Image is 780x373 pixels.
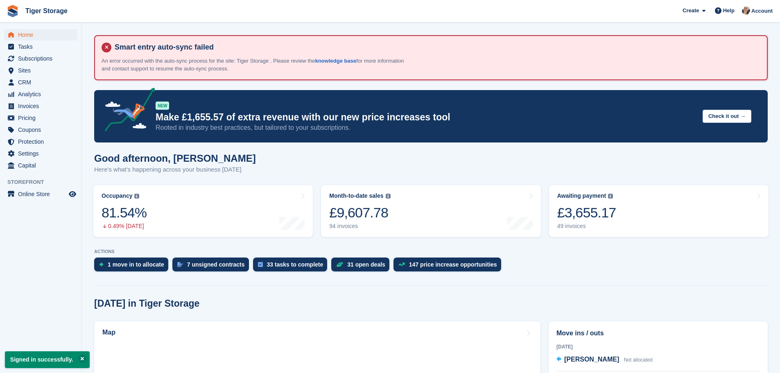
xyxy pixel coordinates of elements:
[93,185,313,237] a: Occupancy 81.54% 0.49% [DATE]
[742,7,750,15] img: Becky Martin
[329,223,390,230] div: 94 invoices
[557,223,616,230] div: 49 invoices
[556,355,653,365] a: [PERSON_NAME] Not allocated
[18,29,67,41] span: Home
[102,192,132,199] div: Occupancy
[321,185,540,237] a: Month-to-date sales £9,607.78 94 invoices
[723,7,735,15] span: Help
[18,188,67,200] span: Online Store
[4,41,77,52] a: menu
[409,261,497,268] div: 147 price increase opportunities
[386,194,391,199] img: icon-info-grey-7440780725fd019a000dd9b08b2336e03edf1995a4989e88bcd33f0948082b44.svg
[5,351,90,368] p: Signed in successfully.
[393,258,505,276] a: 147 price increase opportunities
[557,192,606,199] div: Awaiting payment
[751,7,773,15] span: Account
[608,194,613,199] img: icon-info-grey-7440780725fd019a000dd9b08b2336e03edf1995a4989e88bcd33f0948082b44.svg
[4,124,77,136] a: menu
[556,328,760,338] h2: Move ins / outs
[18,100,67,112] span: Invoices
[102,204,147,221] div: 81.54%
[4,136,77,147] a: menu
[549,185,769,237] a: Awaiting payment £3,655.17 49 invoices
[18,136,67,147] span: Protection
[18,124,67,136] span: Coupons
[624,357,653,363] span: Not allocated
[111,43,760,52] h4: Smart entry auto-sync failed
[102,329,115,336] h2: Map
[4,53,77,64] a: menu
[102,57,409,73] p: An error occurred with the auto-sync process for the site: Tiger Storage . Please review the for ...
[156,111,696,123] p: Make £1,655.57 of extra revenue with our new price increases tool
[18,65,67,76] span: Sites
[556,343,760,350] div: [DATE]
[187,261,245,268] div: 7 unsigned contracts
[177,262,183,267] img: contract_signature_icon-13c848040528278c33f63329250d36e43548de30e8caae1d1a13099fd9432cc5.svg
[4,112,77,124] a: menu
[329,204,390,221] div: £9,607.78
[258,262,263,267] img: task-75834270c22a3079a89374b754ae025e5fb1db73e45f91037f5363f120a921f8.svg
[18,160,67,171] span: Capital
[253,258,332,276] a: 33 tasks to complete
[18,77,67,88] span: CRM
[4,100,77,112] a: menu
[4,148,77,159] a: menu
[98,88,155,134] img: price-adjustments-announcement-icon-8257ccfd72463d97f412b2fc003d46551f7dbcb40ab6d574587a9cd5c0d94...
[4,29,77,41] a: menu
[156,102,169,110] div: NEW
[267,261,323,268] div: 33 tasks to complete
[94,153,256,164] h1: Good afternoon, [PERSON_NAME]
[22,4,71,18] a: Tiger Storage
[94,165,256,174] p: Here's what's happening across your business [DATE]
[336,262,343,267] img: deal-1b604bf984904fb50ccaf53a9ad4b4a5d6e5aea283cecdc64d6e3604feb123c2.svg
[108,261,164,268] div: 1 move in to allocate
[4,77,77,88] a: menu
[4,160,77,171] a: menu
[18,41,67,52] span: Tasks
[564,356,619,363] span: [PERSON_NAME]
[99,262,104,267] img: move_ins_to_allocate_icon-fdf77a2bb77ea45bf5b3d319d69a93e2d87916cf1d5bf7949dd705db3b84f3ca.svg
[703,110,751,123] button: Check it out →
[68,189,77,199] a: Preview store
[347,261,385,268] div: 31 open deals
[18,112,67,124] span: Pricing
[683,7,699,15] span: Create
[315,58,356,64] a: knowledge base
[398,262,405,266] img: price_increase_opportunities-93ffe204e8149a01c8c9dc8f82e8f89637d9d84a8eef4429ea346261dce0b2c0.svg
[18,148,67,159] span: Settings
[94,258,172,276] a: 1 move in to allocate
[4,188,77,200] a: menu
[7,178,81,186] span: Storefront
[557,204,616,221] div: £3,655.17
[134,194,139,199] img: icon-info-grey-7440780725fd019a000dd9b08b2336e03edf1995a4989e88bcd33f0948082b44.svg
[94,249,768,254] p: ACTIONS
[18,53,67,64] span: Subscriptions
[102,223,147,230] div: 0.49% [DATE]
[156,123,696,132] p: Rooted in industry best practices, but tailored to your subscriptions.
[7,5,19,17] img: stora-icon-8386f47178a22dfd0bd8f6a31ec36ba5ce8667c1dd55bd0f319d3a0aa187defe.svg
[18,88,67,100] span: Analytics
[329,192,383,199] div: Month-to-date sales
[94,298,199,309] h2: [DATE] in Tiger Storage
[172,258,253,276] a: 7 unsigned contracts
[4,88,77,100] a: menu
[4,65,77,76] a: menu
[331,258,393,276] a: 31 open deals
